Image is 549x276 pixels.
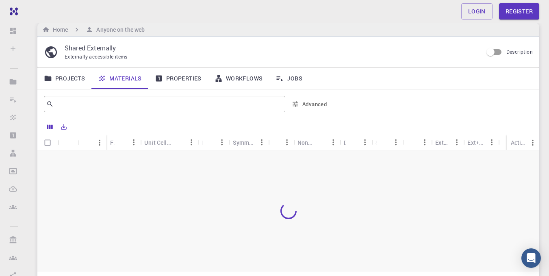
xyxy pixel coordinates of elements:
[7,7,18,15] img: logo
[82,136,95,149] button: Sort
[272,136,285,149] button: Sort
[114,136,127,149] button: Sort
[280,136,293,149] button: Menu
[289,98,331,111] button: Advanced
[435,135,450,150] div: Ext+lnk
[340,135,371,150] div: Default
[293,135,340,150] div: Non-periodic
[78,135,106,150] div: Name
[65,53,128,60] span: Externally accessible items
[203,136,216,149] button: Sort
[269,68,309,89] a: Jobs
[461,3,493,20] a: Login
[144,135,172,150] div: Unit Cell Formula
[198,135,228,150] div: Lattice
[371,135,402,150] div: Shared
[418,136,431,149] button: Menu
[57,120,71,133] button: Export
[389,136,402,149] button: Menu
[506,48,533,55] span: Description
[41,25,146,34] nav: breadcrumb
[314,136,327,149] button: Sort
[344,135,345,150] div: Default
[216,136,229,149] button: Menu
[43,120,57,133] button: Columns
[208,68,269,89] a: Workflows
[375,135,376,150] div: Shared
[511,135,526,150] div: Actions
[402,135,431,150] div: Public
[110,135,114,150] div: Formula
[65,43,476,53] p: Shared Externally
[140,135,198,150] div: Unit Cell Formula
[499,3,539,20] a: Register
[358,136,371,149] button: Menu
[486,136,499,149] button: Menu
[127,136,140,149] button: Menu
[345,136,358,149] button: Sort
[185,136,198,149] button: Menu
[106,135,140,150] div: Formula
[229,135,268,150] div: Symmetry
[268,135,293,150] div: Tags
[37,68,91,89] a: Projects
[463,135,498,150] div: Ext+web
[172,136,185,149] button: Sort
[526,136,539,149] button: Menu
[255,136,268,149] button: Menu
[58,135,78,150] div: Icon
[93,136,106,149] button: Menu
[50,25,68,34] h6: Home
[233,135,255,150] div: Symmetry
[93,25,145,34] h6: Anyone on the web
[91,68,148,89] a: Materials
[297,135,314,150] div: Non-periodic
[450,136,463,149] button: Menu
[148,68,208,89] a: Properties
[406,136,419,149] button: Sort
[327,136,340,149] button: Menu
[467,135,485,150] div: Ext+web
[376,136,389,149] button: Sort
[521,248,541,268] div: Open Intercom Messenger
[507,135,539,150] div: Actions
[431,135,463,150] div: Ext+lnk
